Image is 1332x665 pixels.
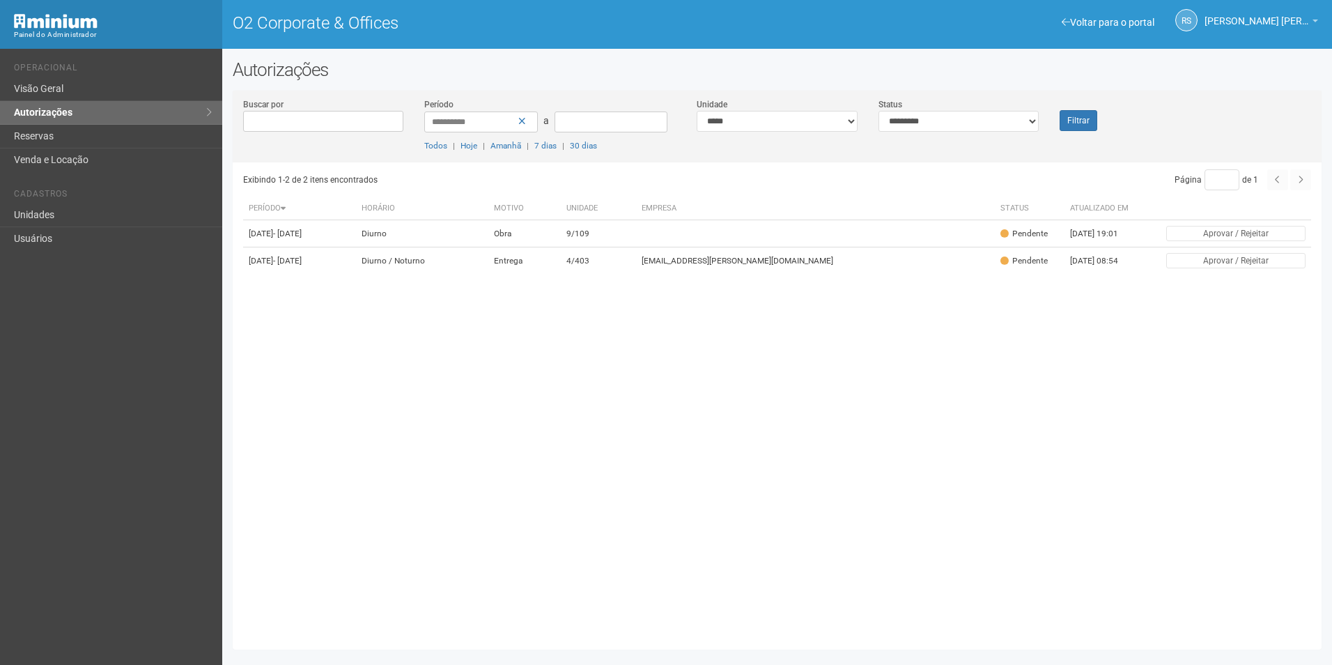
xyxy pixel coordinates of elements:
[14,29,212,41] div: Painel do Administrador
[1062,17,1154,28] a: Voltar para o portal
[424,141,447,151] a: Todos
[233,14,767,32] h1: O2 Corporate & Offices
[1000,228,1048,240] div: Pendente
[1166,253,1306,268] button: Aprovar / Rejeitar
[1064,220,1141,247] td: [DATE] 19:01
[424,98,454,111] label: Período
[1064,247,1141,275] td: [DATE] 08:54
[534,141,557,151] a: 7 dias
[1060,110,1097,131] button: Filtrar
[233,59,1322,80] h2: Autorizações
[488,197,561,220] th: Motivo
[453,141,455,151] span: |
[636,247,995,275] td: [EMAIL_ADDRESS][PERSON_NAME][DOMAIN_NAME]
[14,189,212,204] li: Cadastros
[1205,2,1309,26] span: Rayssa Soares Ribeiro
[356,197,488,220] th: Horário
[1166,226,1306,241] button: Aprovar / Rejeitar
[543,115,549,126] span: a
[878,98,902,111] label: Status
[1175,175,1258,185] span: Página de 1
[488,247,561,275] td: Entrega
[273,229,302,238] span: - [DATE]
[243,169,773,190] div: Exibindo 1-2 de 2 itens encontrados
[1064,197,1141,220] th: Atualizado em
[14,63,212,77] li: Operacional
[697,98,727,111] label: Unidade
[490,141,521,151] a: Amanhã
[273,256,302,266] span: - [DATE]
[356,247,488,275] td: Diurno / Noturno
[460,141,477,151] a: Hoje
[570,141,597,151] a: 30 dias
[561,247,636,275] td: 4/403
[1205,17,1318,29] a: [PERSON_NAME] [PERSON_NAME]
[562,141,564,151] span: |
[243,197,357,220] th: Período
[995,197,1064,220] th: Status
[561,197,636,220] th: Unidade
[483,141,485,151] span: |
[356,220,488,247] td: Diurno
[1000,255,1048,267] div: Pendente
[243,247,357,275] td: [DATE]
[243,220,357,247] td: [DATE]
[636,197,995,220] th: Empresa
[1175,9,1198,31] a: RS
[488,220,561,247] td: Obra
[527,141,529,151] span: |
[561,220,636,247] td: 9/109
[14,14,98,29] img: Minium
[243,98,284,111] label: Buscar por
